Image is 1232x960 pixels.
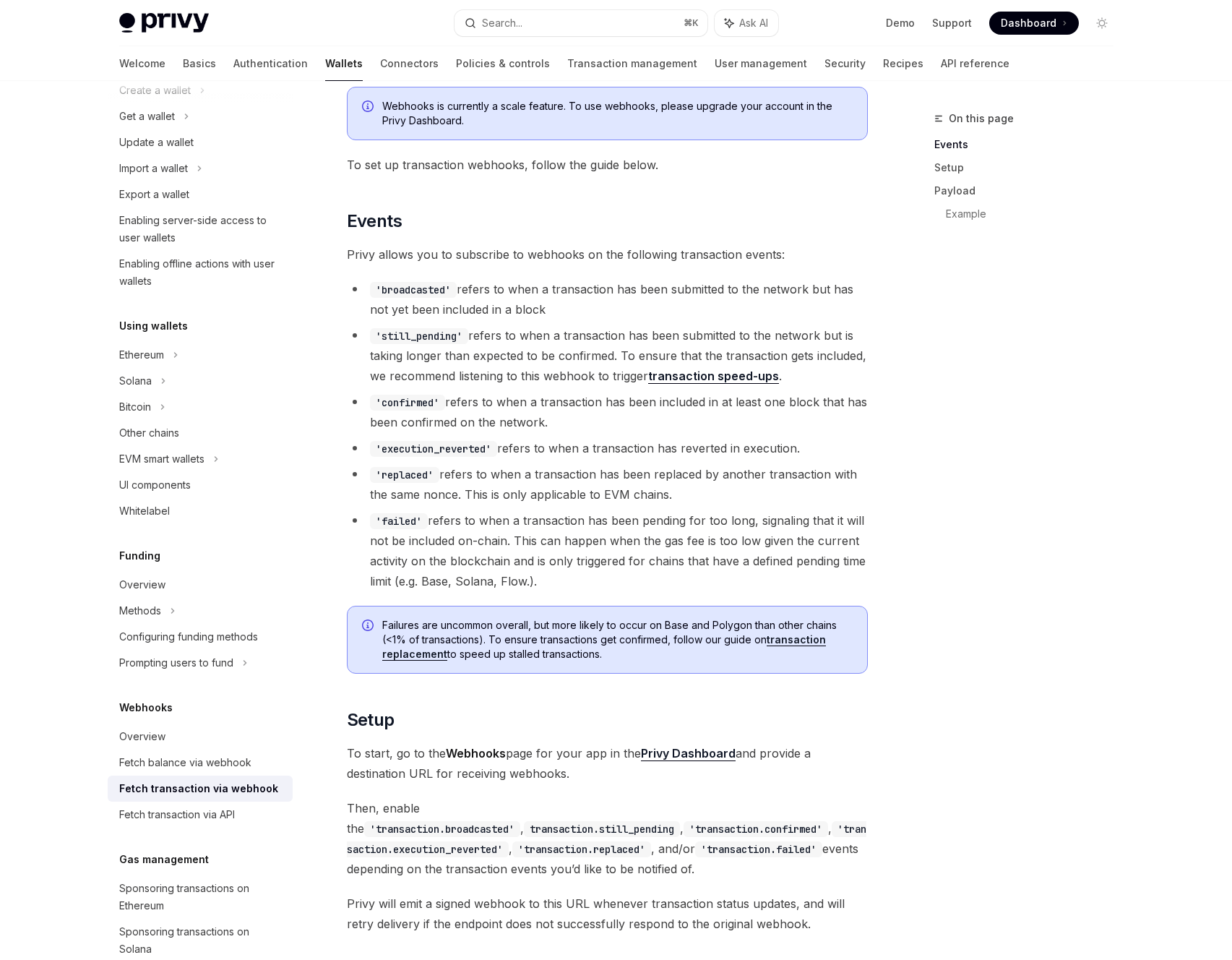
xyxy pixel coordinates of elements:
span: Privy allows you to subscribe to webhooks on the following transaction events: [347,244,868,265]
div: Update a wallet [119,134,194,151]
div: Get a wallet [119,108,175,125]
button: Search...⌘K [455,10,707,36]
a: Transaction management [567,46,697,81]
div: Sponsoring transactions on Ethereum [119,880,284,914]
a: Policies & controls [456,46,550,81]
a: Configuring funding methods [108,624,293,650]
a: Payload [934,179,1125,202]
span: Then, enable the , , , , , and/or events depending on the transaction events you’d like to be not... [347,798,868,879]
div: Bitcoin [119,398,151,416]
a: Other chains [108,420,293,446]
a: Overview [108,572,293,598]
span: Webhooks is currently a scale feature. To use webhooks, please upgrade your account in the Privy ... [382,99,853,128]
code: 'transaction.replaced' [512,841,651,857]
a: Demo [886,16,915,30]
a: UI components [108,472,293,498]
code: 'replaced' [370,467,439,483]
span: Dashboard [1001,16,1056,30]
button: Ask AI [715,10,778,36]
span: ⌘ K [684,17,699,29]
div: Enabling server-side access to user wallets [119,212,284,247]
a: Basics [183,46,216,81]
li: refers to when a transaction has been submitted to the network but has not yet been included in a... [347,279,868,320]
a: Export a wallet [108,181,293,207]
span: To start, go to the page for your app in the and provide a destination URL for receiving webhooks. [347,743,868,784]
img: light logo [119,13,209,33]
a: Welcome [119,46,165,81]
a: Update a wallet [108,129,293,155]
div: Methods [119,602,161,620]
strong: Webhooks [446,746,506,760]
a: Setup [934,156,1125,179]
div: Other chains [119,424,179,442]
a: Overview [108,724,293,750]
code: 'confirmed' [370,395,445,411]
code: 'transaction.confirmed' [684,821,828,837]
span: Setup [347,708,395,732]
a: Dashboard [989,12,1079,35]
a: Recipes [883,46,923,81]
div: EVM smart wallets [119,450,204,468]
li: refers to when a transaction has been included in at least one block that has been confirmed on t... [347,392,868,432]
a: User management [715,46,807,81]
a: Wallets [325,46,363,81]
h5: Using wallets [119,317,188,335]
div: Enabling offline actions with user wallets [119,255,284,290]
a: Enabling server-side access to user wallets [108,207,293,251]
code: 'execution_reverted' [370,441,497,457]
li: refers to when a transaction has been replaced by another transaction with the same nonce. This i... [347,464,868,505]
a: Security [824,46,866,81]
a: Connectors [380,46,439,81]
div: Overview [119,728,165,745]
div: Overview [119,576,165,593]
li: refers to when a transaction has been pending for too long, signaling that it will not be include... [347,510,868,591]
a: Privy Dashboard [641,746,736,761]
h5: Funding [119,547,160,565]
a: Authentication [233,46,308,81]
span: Failures are uncommon overall, but more likely to occur on Base and Polygon than other chains (<1... [382,618,853,661]
a: Whitelabel [108,498,293,524]
h5: Webhooks [119,699,173,716]
span: Events [347,210,402,233]
div: Search... [482,14,522,32]
button: Toggle dark mode [1090,12,1113,35]
a: transaction speed-ups [648,369,779,384]
div: UI components [119,476,191,494]
div: Fetch balance via webhook [119,754,251,771]
a: Example [946,202,1125,226]
li: refers to when a transaction has reverted in execution. [347,438,868,458]
a: Sponsoring transactions on Ethereum [108,875,293,919]
a: Events [934,133,1125,156]
div: Fetch transaction via API [119,806,235,823]
a: Support [932,16,972,30]
a: Fetch balance via webhook [108,750,293,776]
span: Ask AI [739,16,768,30]
span: To set up transaction webhooks, follow the guide below. [347,155,868,175]
a: API reference [941,46,1009,81]
div: Sponsoring transactions on Solana [119,923,284,958]
div: Export a wallet [119,186,189,203]
li: refers to when a transaction has been submitted to the network but is taking longer than expected... [347,325,868,386]
code: 'transaction.broadcasted' [364,821,520,837]
div: Whitelabel [119,502,170,520]
code: transaction.still_pending [524,821,680,837]
span: Privy will emit a signed webhook to this URL whenever transaction status updates, and will retry ... [347,893,868,934]
div: Prompting users to fund [119,654,233,672]
svg: Info [362,100,376,115]
span: On this page [949,110,1014,127]
div: Import a wallet [119,160,188,177]
div: Fetch transaction via webhook [119,780,278,797]
h5: Gas management [119,851,209,868]
div: Configuring funding methods [119,628,258,646]
a: Enabling offline actions with user wallets [108,251,293,294]
code: 'broadcasted' [370,282,457,298]
code: 'failed' [370,513,428,529]
code: 'transaction.failed' [695,841,822,857]
div: Solana [119,372,152,390]
code: 'still_pending' [370,328,468,344]
a: Fetch transaction via webhook [108,776,293,802]
svg: Info [362,620,376,634]
a: Fetch transaction via API [108,802,293,828]
div: Ethereum [119,346,164,364]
